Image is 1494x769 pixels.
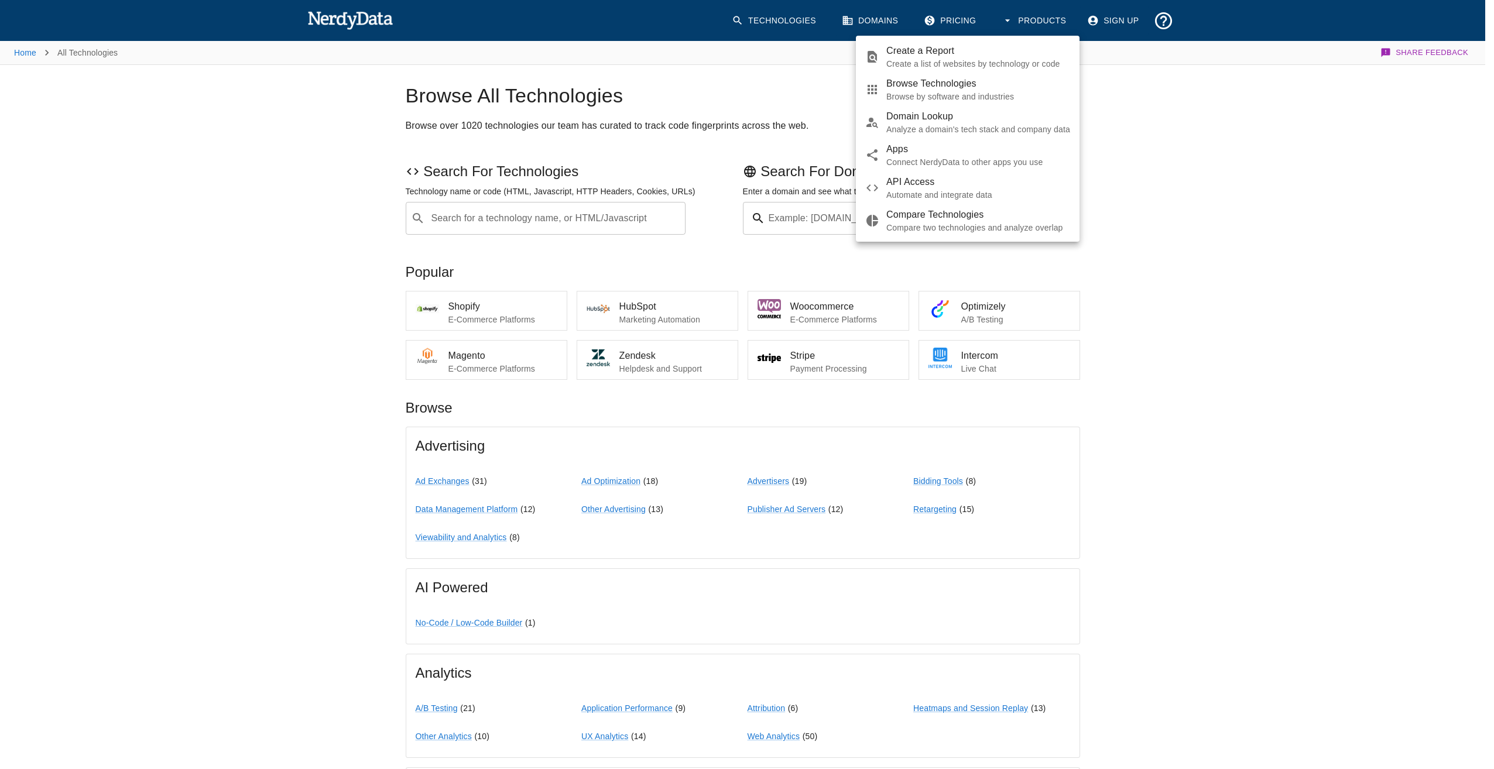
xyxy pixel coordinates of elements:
[886,208,1070,222] span: Compare Technologies
[886,156,1070,168] p: Connect NerdyData to other apps you use
[886,189,1070,201] p: Automate and integrate data
[886,142,1070,156] span: Apps
[886,109,1070,123] span: Domain Lookup
[886,91,1070,102] p: Browse by software and industries
[886,44,1070,58] span: Create a Report
[886,123,1070,135] p: Analyze a domain's tech stack and company data
[886,222,1070,234] p: Compare two technologies and analyze overlap
[886,58,1070,70] p: Create a list of websites by technology or code
[886,175,1070,189] span: API Access
[886,77,1070,91] span: Browse Technologies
